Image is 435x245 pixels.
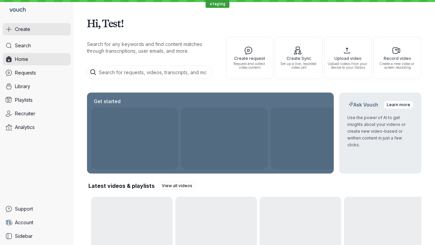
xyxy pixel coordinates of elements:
p: Search for any keywords and find content matches through transcriptions, user emails, and more. [87,41,213,54]
button: Create [3,23,71,35]
span: Create Sync [278,56,319,61]
span: View all videos [162,182,192,189]
span: U [9,219,13,226]
span: Request and collect video content [229,62,270,69]
span: Record video [377,56,418,61]
span: Upload video [327,56,369,61]
a: Search [3,39,71,52]
span: Set up a live, recorded video call [278,62,319,69]
span: Account [15,219,33,226]
input: Search for requests, videos, transcripts, and more... [86,65,212,79]
a: Sidebar [3,230,71,242]
h2: Ask Vouch [347,101,380,108]
button: Record videoCreate a new video or screen recording [373,37,421,79]
h2: Get started [92,98,122,105]
span: Home [15,56,28,63]
span: Create request [229,56,270,61]
a: Playlists [3,94,71,106]
span: Search [15,42,31,49]
h2: Latest videos & playlists [88,182,155,190]
a: Recruiter [3,108,71,120]
span: Learn more [387,101,410,108]
button: Create SyncSet up a live, recorded video call [275,37,323,79]
span: Recruiter [15,110,35,117]
span: T [5,219,9,226]
span: Create a new video or screen recording [377,62,418,69]
span: Library [15,83,30,90]
button: Upload videoUpload videos from your device to your library [324,37,372,79]
span: Sidebar [15,233,33,240]
span: Upload videos from your device to your library [327,62,369,69]
a: Go to homepage [3,3,29,18]
span: Create [15,26,30,33]
a: TUAccount [3,216,71,229]
span: Support [15,206,33,212]
p: Use the power of AI to get insights about your videos or create new video-based or written conten... [347,114,413,148]
button: Create requestRequest and collect video content [226,37,273,79]
a: View all videos [159,182,195,190]
a: Home [3,53,71,65]
a: Analytics [3,121,71,133]
h1: Hi, Test! [87,14,421,33]
span: Requests [15,69,36,76]
a: Learn more [384,101,413,109]
a: Requests [3,67,71,79]
a: Support [3,203,71,215]
span: Playlists [15,97,33,103]
span: Analytics [15,124,35,131]
a: Library [3,80,71,93]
